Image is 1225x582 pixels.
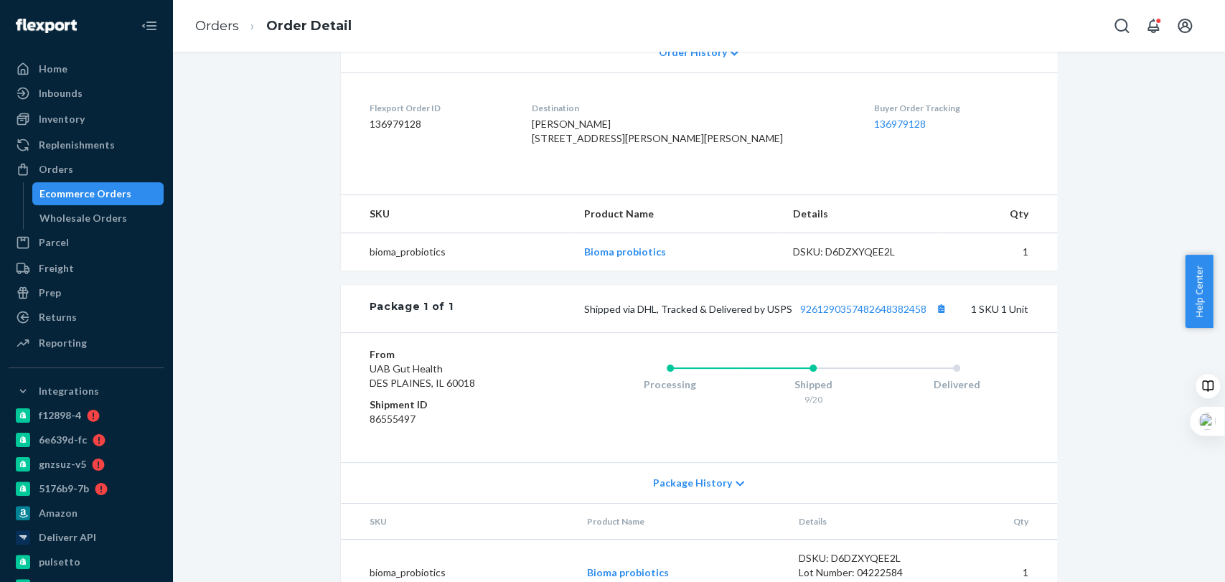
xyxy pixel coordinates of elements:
[945,504,1057,540] th: Qty
[39,62,67,76] div: Home
[32,182,164,205] a: Ecommerce Orders
[39,433,87,447] div: 6e639d-fc
[39,86,83,100] div: Inbounds
[453,299,1028,318] div: 1 SKU 1 Unit
[9,380,164,403] button: Integrations
[932,299,951,318] button: Copy tracking number
[39,555,80,569] div: pulsetto
[9,428,164,451] a: 6e639d-fc
[1170,11,1199,40] button: Open account menu
[39,112,85,126] div: Inventory
[9,404,164,427] a: f12898-4
[799,551,934,565] div: DSKU: D6DZXYQEE2L
[370,102,509,114] dt: Flexport Order ID
[9,453,164,476] a: gnzsuz-v5
[874,118,926,130] a: 136979128
[885,377,1028,392] div: Delivered
[39,408,81,423] div: f12898-4
[584,303,951,315] span: Shipped via DHL, Tracked & Delivered by USPS
[741,377,885,392] div: Shipped
[341,233,573,271] td: bioma_probiotics
[799,565,934,580] div: Lot Number: 04222584
[370,299,454,318] div: Package 1 of 1
[39,530,96,545] div: Deliverr API
[9,306,164,329] a: Returns
[939,195,1057,233] th: Qty
[39,310,77,324] div: Returns
[573,195,782,233] th: Product Name
[370,398,541,412] dt: Shipment ID
[370,412,541,426] dd: 86555497
[39,162,73,177] div: Orders
[741,393,885,405] div: 9/20
[782,195,939,233] th: Details
[39,336,87,350] div: Reporting
[39,506,78,520] div: Amazon
[9,158,164,181] a: Orders
[787,504,945,540] th: Details
[9,133,164,156] a: Replenishments
[532,102,851,114] dt: Destination
[341,504,576,540] th: SKU
[32,207,164,230] a: Wholesale Orders
[1107,11,1136,40] button: Open Search Box
[939,233,1057,271] td: 1
[9,82,164,105] a: Inbounds
[9,57,164,80] a: Home
[658,45,726,60] span: Order History
[793,245,928,259] div: DSKU: D6DZXYQEE2L
[9,231,164,254] a: Parcel
[587,566,669,578] a: Bioma probiotics
[39,384,99,398] div: Integrations
[39,187,131,201] div: Ecommerce Orders
[9,281,164,304] a: Prep
[9,550,164,573] a: pulsetto
[39,261,74,276] div: Freight
[135,11,164,40] button: Close Navigation
[9,526,164,549] a: Deliverr API
[9,332,164,355] a: Reporting
[39,138,115,152] div: Replenishments
[195,18,239,34] a: Orders
[1185,255,1213,328] button: Help Center
[370,117,509,131] dd: 136979128
[184,5,363,47] ol: breadcrumbs
[39,457,86,471] div: gnzsuz-v5
[584,245,666,258] a: Bioma probiotics
[370,347,541,362] dt: From
[9,108,164,131] a: Inventory
[9,502,164,525] a: Amazon
[39,211,127,225] div: Wholesale Orders
[9,477,164,500] a: 5176b9-7b
[39,482,89,496] div: 5176b9-7b
[1139,11,1168,40] button: Open notifications
[653,476,732,490] span: Package History
[800,303,926,315] a: 9261290357482648382458
[341,195,573,233] th: SKU
[9,257,164,280] a: Freight
[599,377,742,392] div: Processing
[576,504,787,540] th: Product Name
[370,362,475,389] span: UAB Gut Health DES PLAINES, IL 60018
[39,286,61,300] div: Prep
[874,102,1028,114] dt: Buyer Order Tracking
[532,118,783,144] span: [PERSON_NAME] [STREET_ADDRESS][PERSON_NAME][PERSON_NAME]
[39,235,69,250] div: Parcel
[266,18,352,34] a: Order Detail
[16,19,77,33] img: Flexport logo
